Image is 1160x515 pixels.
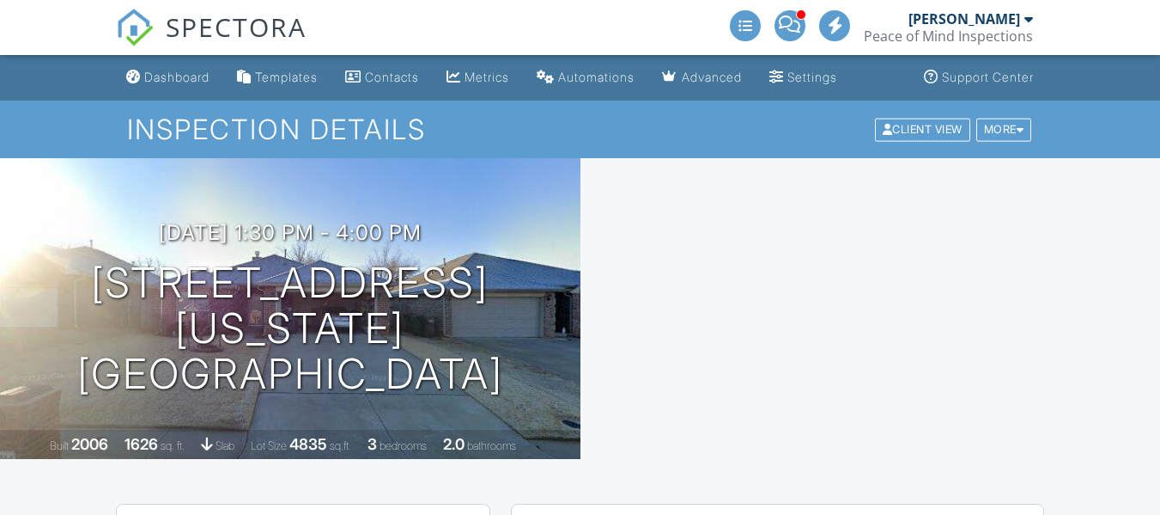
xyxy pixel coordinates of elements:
div: Dashboard [144,70,210,84]
span: sq.ft. [330,439,351,452]
a: Dashboard [119,62,216,94]
div: 2.0 [443,435,465,453]
a: Metrics [440,62,516,94]
div: Contacts [365,70,419,84]
div: Client View [875,118,970,141]
h1: Inspection Details [127,114,1033,144]
h3: [DATE] 1:30 pm - 4:00 pm [159,221,422,244]
div: 1626 [125,435,158,453]
img: The Best Home Inspection Software - Spectora [116,9,154,46]
span: Lot Size [251,439,287,452]
div: 3 [367,435,377,453]
a: Contacts [338,62,426,94]
div: Settings [787,70,837,84]
div: Automations [558,70,635,84]
a: Settings [762,62,844,94]
div: Support Center [942,70,1034,84]
div: 4835 [289,435,327,453]
span: sq. ft. [161,439,185,452]
div: Metrics [465,70,509,84]
div: More [976,118,1032,141]
div: 2006 [71,435,108,453]
div: Advanced [682,70,742,84]
span: Built [50,439,69,452]
a: Templates [230,62,325,94]
a: Advanced [655,62,749,94]
a: Automations (Advanced) [530,62,641,94]
span: slab [216,439,234,452]
span: SPECTORA [166,9,307,45]
a: SPECTORA [116,23,307,59]
h1: [STREET_ADDRESS] [US_STATE][GEOGRAPHIC_DATA] [27,261,553,396]
span: bedrooms [380,439,427,452]
div: Templates [255,70,318,84]
a: Client View [873,122,975,135]
div: [PERSON_NAME] [908,10,1020,28]
a: Support Center [917,62,1041,94]
div: Peace of Mind Inspections [864,28,1033,45]
span: bathrooms [467,439,516,452]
